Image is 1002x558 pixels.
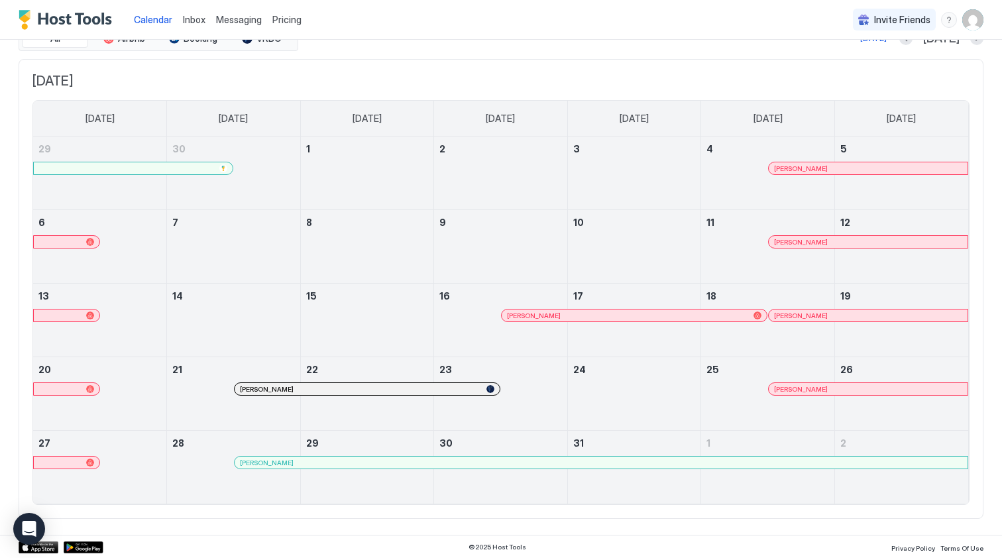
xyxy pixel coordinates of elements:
div: [PERSON_NAME] [240,459,962,467]
div: [PERSON_NAME] [774,385,962,394]
span: [PERSON_NAME] [240,385,294,394]
a: June 29, 2025 [33,137,166,161]
a: July 17, 2025 [568,284,701,308]
a: Tuesday [339,101,395,137]
td: July 15, 2025 [300,284,434,357]
a: Thursday [606,101,662,137]
td: July 16, 2025 [434,284,568,357]
a: July 11, 2025 [701,210,834,235]
td: July 29, 2025 [300,431,434,504]
span: 12 [840,217,850,228]
div: User profile [962,9,983,30]
span: 13 [38,290,49,302]
td: July 19, 2025 [834,284,968,357]
a: July 1, 2025 [301,137,434,161]
span: 22 [306,364,318,375]
td: July 22, 2025 [300,357,434,431]
a: June 30, 2025 [167,137,300,161]
td: July 6, 2025 [33,210,167,284]
a: July 22, 2025 [301,357,434,382]
span: [DATE] [887,113,916,125]
a: July 6, 2025 [33,210,166,235]
a: July 15, 2025 [301,284,434,308]
a: App Store [19,541,58,553]
span: 17 [573,290,583,302]
span: Calendar [134,14,172,25]
td: July 23, 2025 [434,357,568,431]
a: August 1, 2025 [701,431,834,455]
span: 1 [306,143,310,154]
div: menu [941,12,957,28]
span: 30 [439,437,453,449]
a: July 25, 2025 [701,357,834,382]
a: Wednesday [473,101,528,137]
span: 4 [706,143,713,154]
td: July 20, 2025 [33,357,167,431]
span: 3 [573,143,580,154]
span: 21 [172,364,182,375]
td: July 7, 2025 [167,210,301,284]
td: July 5, 2025 [834,137,968,210]
span: 18 [706,290,716,302]
span: [PERSON_NAME] [774,385,828,394]
td: July 4, 2025 [701,137,835,210]
td: July 10, 2025 [567,210,701,284]
td: July 13, 2025 [33,284,167,357]
a: July 21, 2025 [167,357,300,382]
td: July 17, 2025 [567,284,701,357]
a: July 5, 2025 [835,137,968,161]
td: July 1, 2025 [300,137,434,210]
span: 23 [439,364,452,375]
a: Host Tools Logo [19,10,118,30]
a: July 2, 2025 [434,137,567,161]
span: [DATE] [353,113,382,125]
span: [DATE] [219,113,248,125]
td: July 28, 2025 [167,431,301,504]
span: 29 [38,143,51,154]
span: 11 [706,217,714,228]
span: 27 [38,437,50,449]
span: 9 [439,217,446,228]
span: 19 [840,290,851,302]
a: Monday [205,101,261,137]
a: July 18, 2025 [701,284,834,308]
td: July 12, 2025 [834,210,968,284]
div: [PERSON_NAME] [774,164,962,173]
span: 16 [439,290,450,302]
span: 29 [306,437,319,449]
a: Google Play Store [64,541,103,553]
a: July 12, 2025 [835,210,968,235]
span: 7 [172,217,178,228]
span: Invite Friends [874,14,930,26]
td: July 30, 2025 [434,431,568,504]
span: [DATE] [486,113,515,125]
span: 31 [573,437,584,449]
td: June 29, 2025 [33,137,167,210]
td: July 2, 2025 [434,137,568,210]
span: [PERSON_NAME] [774,238,828,247]
a: July 29, 2025 [301,431,434,455]
td: July 14, 2025 [167,284,301,357]
span: Privacy Policy [891,544,935,552]
a: July 4, 2025 [701,137,834,161]
span: Pricing [272,14,302,26]
td: July 25, 2025 [701,357,835,431]
span: Inbox [183,14,205,25]
a: July 7, 2025 [167,210,300,235]
a: July 30, 2025 [434,431,567,455]
a: July 8, 2025 [301,210,434,235]
a: Terms Of Use [940,540,983,554]
span: Messaging [216,14,262,25]
span: [PERSON_NAME] [774,164,828,173]
a: July 10, 2025 [568,210,701,235]
span: [DATE] [620,113,649,125]
span: [PERSON_NAME] [774,311,828,320]
a: July 24, 2025 [568,357,701,382]
span: [DATE] [32,73,970,89]
td: August 1, 2025 [701,431,835,504]
span: 28 [172,437,184,449]
a: July 20, 2025 [33,357,166,382]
